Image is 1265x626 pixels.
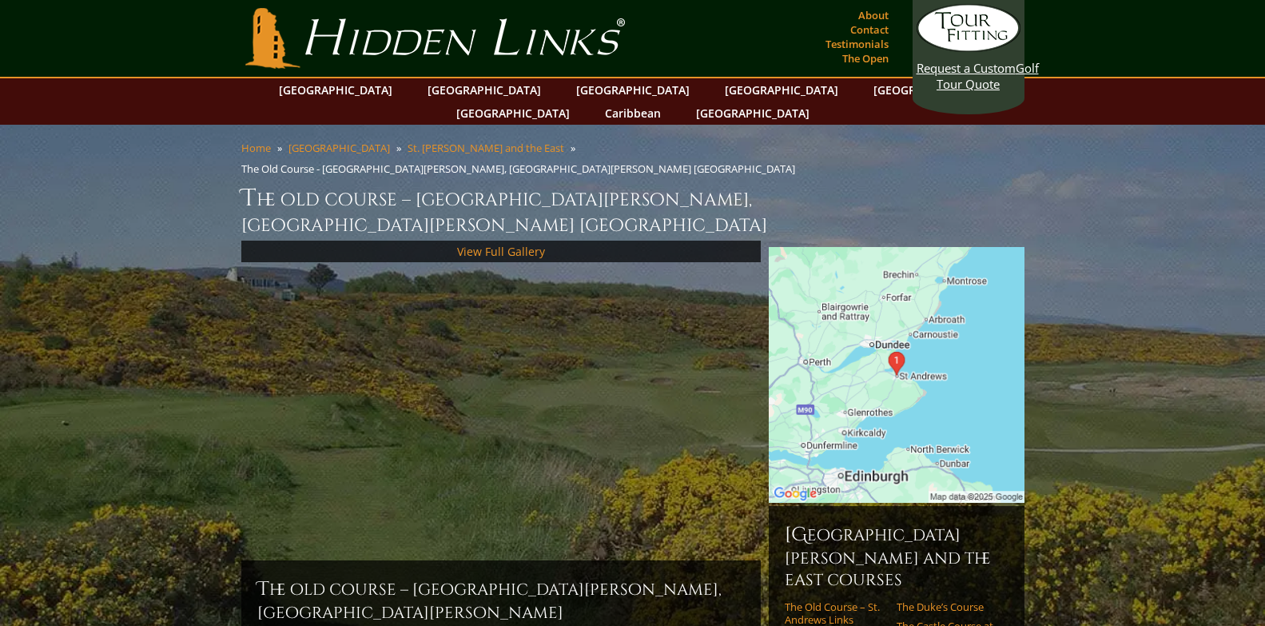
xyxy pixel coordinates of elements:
[854,4,893,26] a: About
[897,600,998,613] a: The Duke’s Course
[769,247,1024,503] img: Google Map of St Andrews Links, St Andrews, United Kingdom
[448,102,578,125] a: [GEOGRAPHIC_DATA]
[717,78,846,102] a: [GEOGRAPHIC_DATA]
[917,60,1016,76] span: Request a Custom
[917,4,1020,92] a: Request a CustomGolf Tour Quote
[568,78,698,102] a: [GEOGRAPHIC_DATA]
[688,102,817,125] a: [GEOGRAPHIC_DATA]
[838,47,893,70] a: The Open
[420,78,549,102] a: [GEOGRAPHIC_DATA]
[457,244,545,259] a: View Full Gallery
[271,78,400,102] a: [GEOGRAPHIC_DATA]
[408,141,564,155] a: St. [PERSON_NAME] and the East
[785,522,1008,591] h6: [GEOGRAPHIC_DATA][PERSON_NAME] and the East Courses
[241,161,802,176] li: The Old Course - [GEOGRAPHIC_DATA][PERSON_NAME], [GEOGRAPHIC_DATA][PERSON_NAME] [GEOGRAPHIC_DATA]
[241,141,271,155] a: Home
[821,33,893,55] a: Testimonials
[241,182,1024,237] h1: The Old Course – [GEOGRAPHIC_DATA][PERSON_NAME], [GEOGRAPHIC_DATA][PERSON_NAME] [GEOGRAPHIC_DATA]
[288,141,390,155] a: [GEOGRAPHIC_DATA]
[865,78,995,102] a: [GEOGRAPHIC_DATA]
[597,102,669,125] a: Caribbean
[846,18,893,41] a: Contact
